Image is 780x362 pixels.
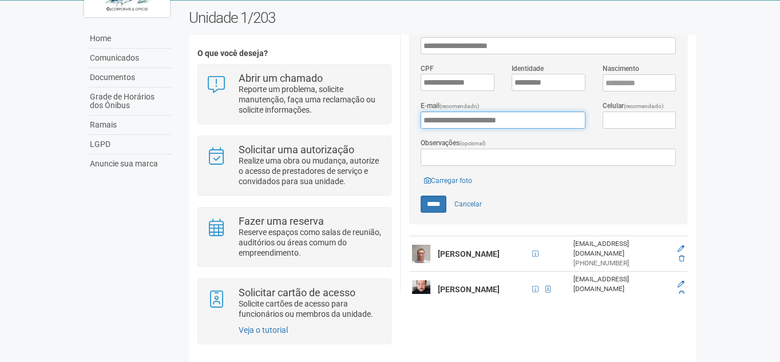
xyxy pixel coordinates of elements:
[573,258,670,268] div: [PHONE_NUMBER]
[678,280,684,288] a: Editar membro
[207,73,382,115] a: Abrir um chamado Reporte um problema, solicite manutenção, faça uma reclamação ou solicite inform...
[87,68,172,87] a: Documentos
[239,72,323,84] strong: Abrir um chamado
[603,63,639,74] label: Nascimento
[421,174,476,187] a: Carregar foto
[438,285,500,294] strong: [PERSON_NAME]
[207,288,382,319] a: Solicitar cartão de acesso Solicite cartões de acesso para funcionários ou membros da unidade.
[239,84,382,115] p: Reporte um problema, solicite manutenção, faça uma reclamação ou solicite informações.
[573,294,670,304] div: [PHONE_NUMBER]
[87,49,172,68] a: Comunicados
[440,103,480,109] span: (recomendado)
[512,63,544,74] label: Identidade
[421,101,480,112] label: E-mail
[678,245,684,253] a: Editar membro
[87,135,172,154] a: LGPD
[239,325,288,335] a: Veja o tutorial
[412,245,430,263] img: user.png
[412,280,430,299] img: user.png
[573,275,670,294] div: [EMAIL_ADDRESS][DOMAIN_NAME]
[679,290,684,298] a: Excluir membro
[239,299,382,319] p: Solicite cartões de acesso para funcionários ou membros da unidade.
[573,239,670,258] div: [EMAIL_ADDRESS][DOMAIN_NAME]
[87,29,172,49] a: Home
[679,254,684,262] a: Excluir membro
[239,215,324,227] strong: Fazer uma reserva
[87,87,172,116] a: Grade de Horários dos Ônibus
[87,116,172,135] a: Ramais
[421,138,486,149] label: Observações
[239,227,382,258] p: Reserve espaços como salas de reunião, auditórios ou áreas comum do empreendimento.
[624,103,664,109] span: (recomendado)
[421,63,434,74] label: CPF
[197,49,391,58] h4: O que você deseja?
[207,145,382,186] a: Solicitar uma autorização Realize uma obra ou mudança, autorize o acesso de prestadores de serviç...
[460,140,486,146] span: (opcional)
[87,154,172,173] a: Anuncie sua marca
[207,216,382,258] a: Fazer uma reserva Reserve espaços como salas de reunião, auditórios ou áreas comum do empreendime...
[189,9,696,26] h2: Unidade 1/203
[438,249,500,258] strong: [PERSON_NAME]
[603,101,664,112] label: Celular
[239,156,382,186] p: Realize uma obra ou mudança, autorize o acesso de prestadores de serviço e convidados para sua un...
[239,144,354,156] strong: Solicitar uma autorização
[448,196,488,213] a: Cancelar
[239,287,355,299] strong: Solicitar cartão de acesso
